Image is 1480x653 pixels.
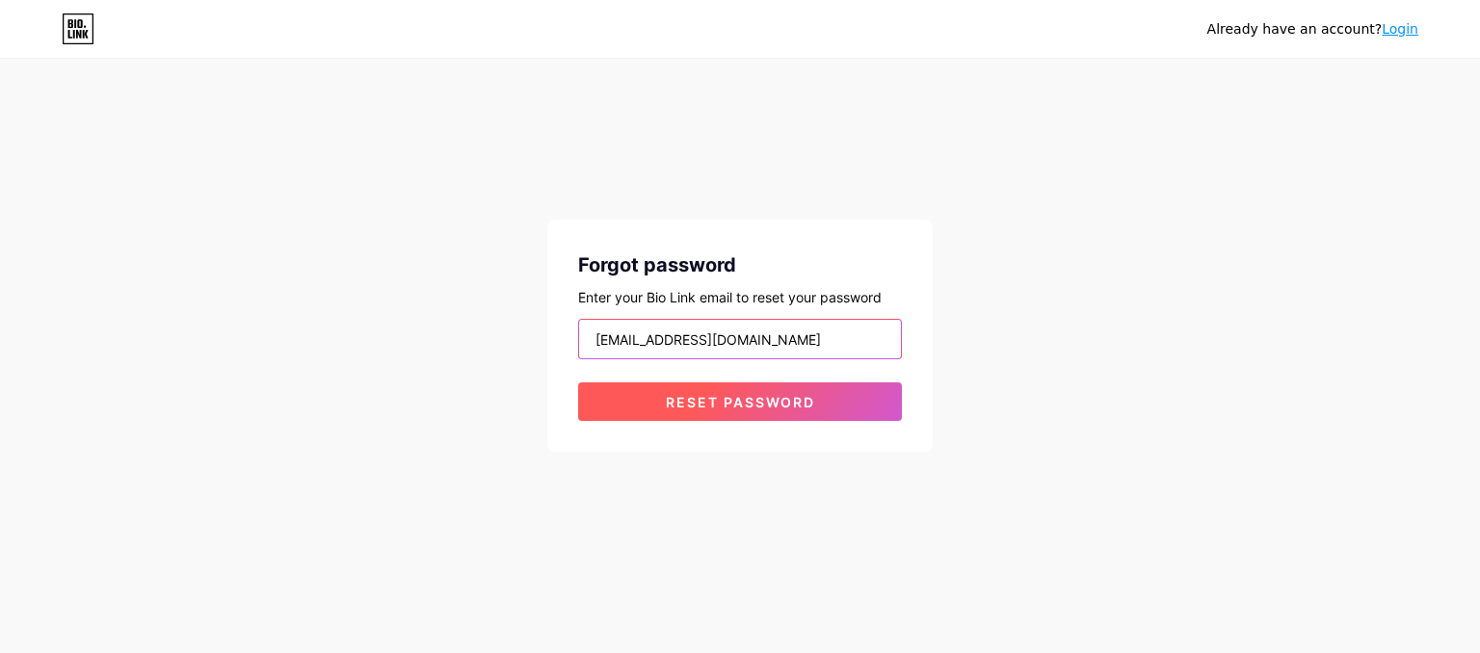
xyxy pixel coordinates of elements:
div: Already have an account? [1207,19,1418,39]
div: Enter your Bio Link email to reset your password [578,287,902,307]
a: Login [1382,21,1418,37]
div: Forgot password [578,250,902,279]
button: Reset password [578,382,902,421]
input: Email [579,320,901,358]
span: Reset password [666,394,815,410]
